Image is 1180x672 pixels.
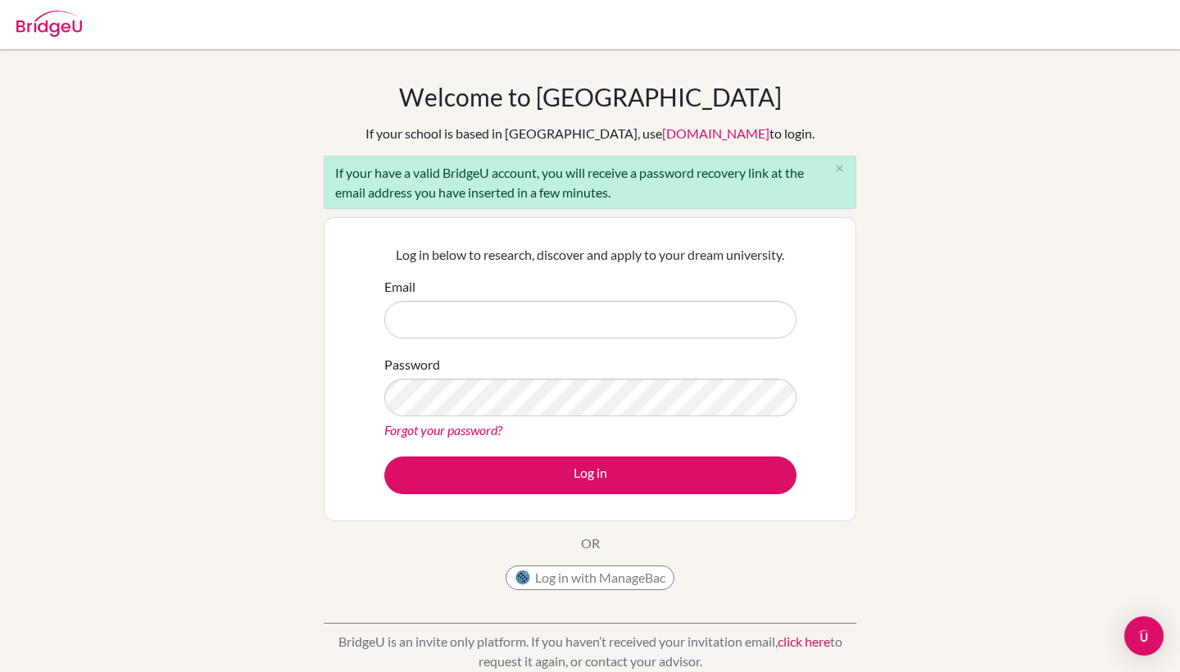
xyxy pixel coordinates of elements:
button: Close [823,157,855,181]
h1: Welcome to [GEOGRAPHIC_DATA] [399,82,782,111]
div: If your have a valid BridgeU account, you will receive a password recovery link at the email addr... [324,156,856,209]
p: OR [581,534,600,553]
a: Forgot your password? [384,422,502,438]
button: Log in with ManageBac [506,565,674,590]
a: click here [778,633,830,649]
div: If your school is based in [GEOGRAPHIC_DATA], use to login. [365,124,815,143]
label: Password [384,355,440,375]
a: [DOMAIN_NAME] [662,125,769,141]
p: Log in below to research, discover and apply to your dream university. [384,245,796,265]
label: Email [384,277,415,297]
button: Log in [384,456,796,494]
img: Bridge-U [16,11,82,37]
i: close [833,162,846,175]
div: Open Intercom Messenger [1124,616,1164,656]
p: BridgeU is an invite only platform. If you haven’t received your invitation email, to request it ... [324,632,856,671]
